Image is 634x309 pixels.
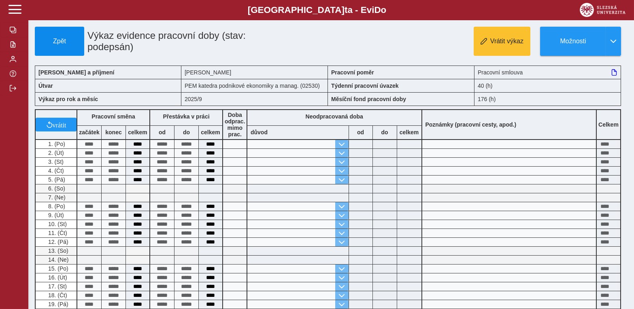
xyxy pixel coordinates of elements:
[47,230,67,236] span: 11. (Čt)
[150,129,174,135] b: od
[38,96,98,102] b: Výkaz pro rok a měsíc
[598,121,619,128] b: Celkem
[474,27,530,56] button: Vrátit výkaz
[181,66,328,79] div: [PERSON_NAME]
[47,167,64,174] span: 4. (Čt)
[381,5,387,15] span: o
[47,203,65,210] span: 8. (Po)
[251,129,268,135] b: důvod
[174,129,198,135] b: do
[38,83,53,89] b: Útvar
[47,185,65,192] span: 6. (So)
[47,274,67,281] span: 16. (Út)
[306,113,363,120] b: Neodpracovaná doba
[47,248,68,254] span: 13. (So)
[77,129,101,135] b: začátek
[84,27,282,56] h1: Výkaz evidence pracovní doby (stav: podepsán)
[374,5,381,15] span: D
[422,121,520,128] b: Poznámky (pracovní cesty, apod.)
[36,118,77,131] button: vrátit
[47,265,68,272] span: 15. (Po)
[331,69,374,76] b: Pracovní poměr
[38,38,81,45] span: Zpět
[163,113,209,120] b: Přestávka v práci
[490,38,523,45] span: Vrátit výkaz
[47,292,67,298] span: 18. (Čt)
[47,239,68,245] span: 12. (Pá)
[474,92,621,106] div: 176 (h)
[24,5,610,15] b: [GEOGRAPHIC_DATA] a - Evi
[126,129,149,135] b: celkem
[47,159,64,165] span: 3. (St)
[373,129,397,135] b: do
[181,92,328,106] div: 2025/9
[91,113,135,120] b: Pracovní směna
[181,79,328,92] div: PEM katedra podnikové ekonomiky a manag. (02530)
[331,83,399,89] b: Týdenní pracovní úvazek
[345,5,347,15] span: t
[47,283,67,290] span: 17. (St)
[580,3,625,17] img: logo_web_su.png
[35,27,84,56] button: Zpět
[47,176,65,183] span: 5. (Pá)
[474,79,621,92] div: 40 (h)
[199,129,222,135] b: celkem
[331,96,406,102] b: Měsíční fond pracovní doby
[38,69,114,76] b: [PERSON_NAME] a příjmení
[397,129,421,135] b: celkem
[47,141,65,147] span: 1. (Po)
[547,38,599,45] span: Možnosti
[47,221,67,227] span: 10. (St)
[474,66,621,79] div: Pracovní smlouva
[47,194,66,201] span: 7. (Ne)
[349,129,372,135] b: od
[47,301,68,307] span: 19. (Pá)
[47,212,64,218] span: 9. (Út)
[53,121,66,128] span: vrátit
[47,256,69,263] span: 14. (Ne)
[102,129,126,135] b: konec
[540,27,606,56] button: Možnosti
[225,112,245,138] b: Doba odprac. mimo prac.
[47,150,64,156] span: 2. (Út)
